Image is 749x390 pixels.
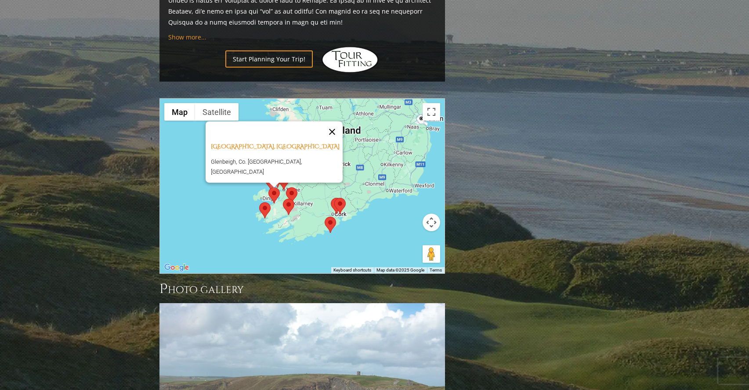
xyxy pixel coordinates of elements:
[430,268,442,272] a: Terms (opens in new tab)
[211,143,340,151] a: [GEOGRAPHIC_DATA], [GEOGRAPHIC_DATA]
[211,157,343,177] p: Glenbeigh, Co. [GEOGRAPHIC_DATA], [GEOGRAPHIC_DATA]
[423,103,440,121] button: Toggle fullscreen view
[423,214,440,231] button: Map camera controls
[162,262,191,273] img: Google
[159,280,445,298] h3: Photo Gallery
[225,50,313,68] a: Start Planning Your Trip!
[322,122,343,143] button: Close
[376,268,424,272] span: Map data ©2025 Google
[322,47,379,73] img: Hidden Links
[162,262,191,273] a: Open this area in Google Maps (opens a new window)
[168,33,206,41] a: Show more...
[423,245,440,263] button: Drag Pegman onto the map to open Street View
[333,267,371,273] button: Keyboard shortcuts
[195,103,239,121] button: Show satellite imagery
[164,103,195,121] button: Show street map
